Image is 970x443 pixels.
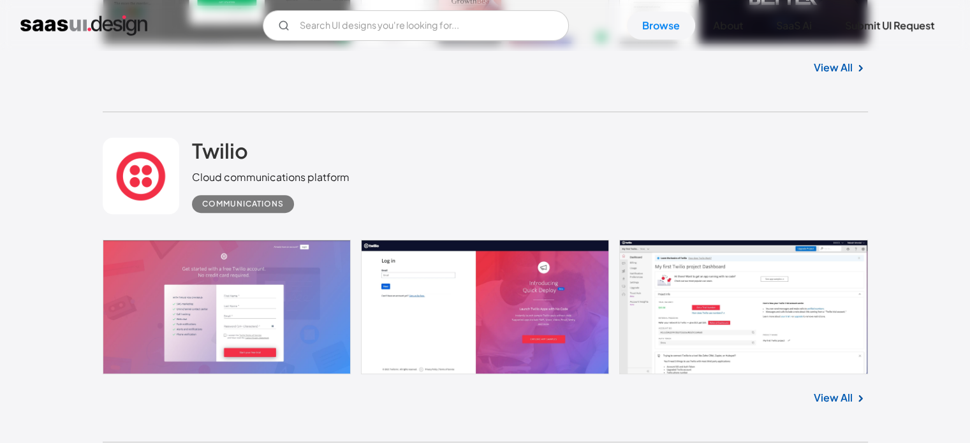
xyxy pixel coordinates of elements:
div: Communications [202,196,284,212]
a: Browse [627,11,695,40]
a: View All [814,390,853,405]
a: Twilio [192,138,248,170]
form: Email Form [263,10,569,41]
a: home [20,15,147,36]
div: Cloud communications platform [192,170,349,185]
a: View All [814,60,853,75]
h2: Twilio [192,138,248,163]
a: SaaS Ai [761,11,827,40]
a: About [698,11,758,40]
input: Search UI designs you're looking for... [263,10,569,41]
a: Submit UI Request [830,11,950,40]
